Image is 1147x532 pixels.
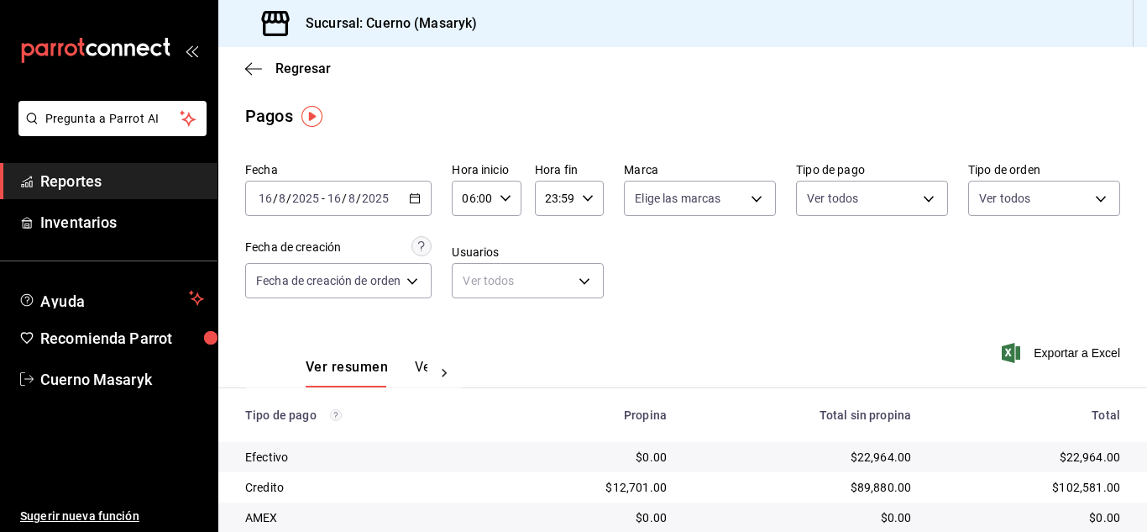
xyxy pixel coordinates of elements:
[40,170,204,192] span: Reportes
[275,61,331,76] span: Regresar
[40,327,204,350] span: Recomienda Parrot
[330,409,342,421] svg: Los pagos realizados con Pay y otras terminales son montos brutos.
[45,110,181,128] span: Pregunta a Parrot AI
[185,44,198,57] button: open_drawer_menu
[452,246,604,258] label: Usuarios
[796,164,948,176] label: Tipo de pago
[624,164,776,176] label: Marca
[694,479,911,496] div: $89,880.00
[256,272,401,289] span: Fecha de creación de orden
[938,509,1120,526] div: $0.00
[635,190,720,207] span: Elige las marcas
[40,288,182,308] span: Ayuda
[513,408,667,422] div: Propina
[694,408,911,422] div: Total sin propina
[12,122,207,140] a: Pregunta a Parrot AI
[938,408,1120,422] div: Total
[291,192,320,205] input: ----
[278,192,286,205] input: --
[306,359,427,387] div: navigation tabs
[245,239,341,256] div: Fecha de creación
[535,164,604,176] label: Hora fin
[18,101,207,136] button: Pregunta a Parrot AI
[245,509,486,526] div: AMEX
[938,449,1120,466] div: $22,964.00
[245,164,432,176] label: Fecha
[301,106,322,127] img: Tooltip marker
[513,509,667,526] div: $0.00
[20,508,204,525] span: Sugerir nueva función
[286,192,291,205] span: /
[258,192,273,205] input: --
[938,479,1120,496] div: $102,581.00
[513,479,667,496] div: $12,701.00
[245,61,331,76] button: Regresar
[245,408,486,422] div: Tipo de pago
[452,164,521,176] label: Hora inicio
[1005,343,1120,363] button: Exportar a Excel
[968,164,1120,176] label: Tipo de orden
[348,192,356,205] input: --
[40,211,204,234] span: Inventarios
[361,192,390,205] input: ----
[694,509,911,526] div: $0.00
[342,192,347,205] span: /
[245,103,293,129] div: Pagos
[452,263,604,298] div: Ver todos
[415,359,478,387] button: Ver pagos
[40,368,204,391] span: Cuerno Masaryk
[356,192,361,205] span: /
[245,479,486,496] div: Credito
[979,190,1030,207] span: Ver todos
[513,449,667,466] div: $0.00
[694,449,911,466] div: $22,964.00
[807,190,858,207] span: Ver todos
[245,449,486,466] div: Efectivo
[292,13,477,34] h3: Sucursal: Cuerno (Masaryk)
[327,192,342,205] input: --
[306,359,388,387] button: Ver resumen
[273,192,278,205] span: /
[322,192,325,205] span: -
